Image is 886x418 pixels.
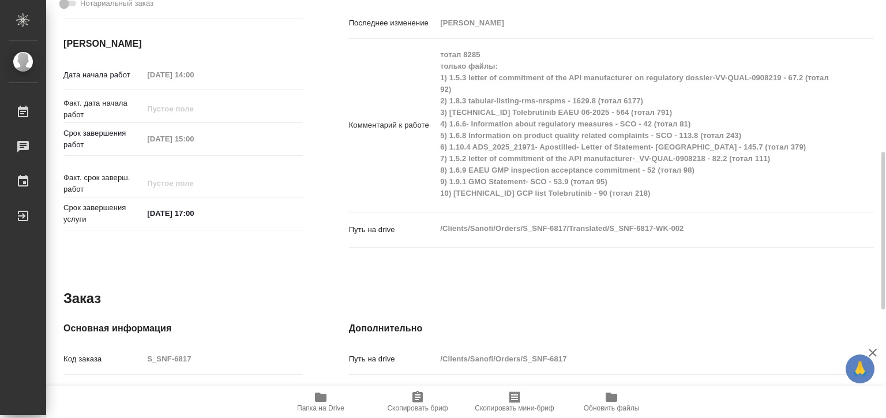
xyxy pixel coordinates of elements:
[63,128,143,151] p: Срок завершения работ
[349,224,437,236] p: Путь на drive
[436,219,829,238] textarea: /Clients/Sanofi/Orders/S_SNF-6817/Translated/S_SNF-6817-WK-002
[63,322,303,335] h4: Основная информация
[850,357,870,381] span: 🙏
[349,17,437,29] p: Последнее изменение
[143,380,302,397] input: Пустое поле
[63,37,303,51] h4: [PERSON_NAME]
[349,322,873,335] h4: Дополнительно
[349,120,437,131] p: Комментарий к работе
[63,383,143,395] p: Номер РО
[143,130,244,147] input: Пустое поле
[466,386,563,418] button: Скопировать мини-бриф
[63,353,143,365] p: Код заказа
[143,100,244,117] input: Пустое поле
[63,69,143,81] p: Дата начала работ
[143,350,302,367] input: Пустое поле
[436,14,829,31] input: Пустое поле
[63,172,143,195] p: Факт. срок заверш. работ
[436,45,829,203] textarea: тотал 8285 только файлы: 1) 1.5.3 letter of commitment of the API manufacturer on regulatory doss...
[63,98,143,121] p: Факт. дата начала работ
[63,202,143,225] p: Срок завершения услуги
[584,404,640,412] span: Обновить файлы
[563,386,660,418] button: Обновить файлы
[143,66,244,83] input: Пустое поле
[387,404,448,412] span: Скопировать бриф
[143,205,244,222] input: ✎ Введи что-нибудь
[436,380,829,397] input: Пустое поле
[63,289,101,308] h2: Заказ
[297,404,344,412] span: Папка на Drive
[349,383,437,395] p: Путь к заказу
[143,175,244,192] input: Пустое поле
[369,386,466,418] button: Скопировать бриф
[846,354,874,383] button: 🙏
[436,350,829,367] input: Пустое поле
[272,386,369,418] button: Папка на Drive
[475,404,554,412] span: Скопировать мини-бриф
[349,353,437,365] p: Путь на drive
